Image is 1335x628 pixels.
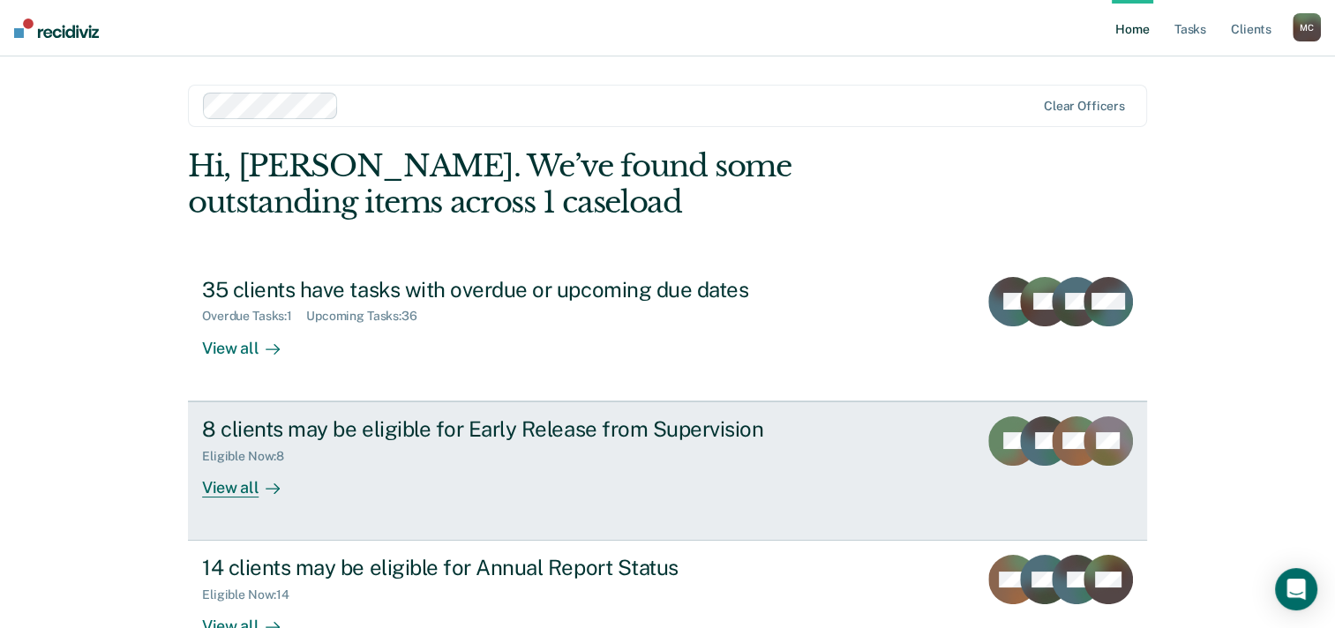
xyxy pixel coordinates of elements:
div: 14 clients may be eligible for Annual Report Status [202,555,821,580]
div: Overdue Tasks : 1 [202,309,306,324]
div: Upcoming Tasks : 36 [306,309,431,324]
a: 35 clients have tasks with overdue or upcoming due datesOverdue Tasks:1Upcoming Tasks:36View all [188,263,1147,401]
div: View all [202,324,301,358]
div: View all [202,463,301,497]
div: 8 clients may be eligible for Early Release from Supervision [202,416,821,442]
div: Open Intercom Messenger [1275,568,1317,610]
div: M C [1293,13,1321,41]
div: Eligible Now : 8 [202,449,298,464]
div: Eligible Now : 14 [202,587,304,602]
div: Hi, [PERSON_NAME]. We’ve found some outstanding items across 1 caseload [188,148,955,221]
a: 8 clients may be eligible for Early Release from SupervisionEligible Now:8View all [188,401,1147,541]
img: Recidiviz [14,19,99,38]
button: MC [1293,13,1321,41]
div: Clear officers [1044,99,1125,114]
div: 35 clients have tasks with overdue or upcoming due dates [202,277,821,303]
